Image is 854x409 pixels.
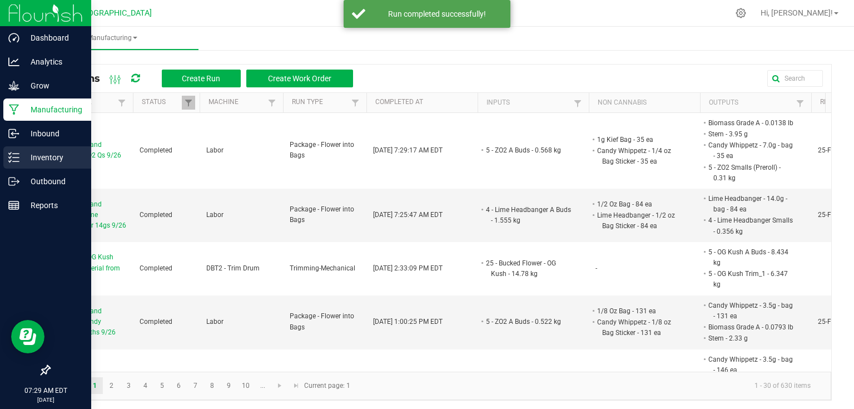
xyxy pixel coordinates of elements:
[27,33,198,43] span: Manufacturing
[140,211,172,219] span: Completed
[268,74,331,83] span: Create Work Order
[19,175,86,188] p: Outbound
[19,103,86,116] p: Manufacturing
[589,93,700,113] th: Non Cannabis
[707,354,795,376] li: Candy Whippetz - 3.5g - bag - 146 ea
[707,247,795,268] li: 5 - OG Kush A Buds - 8.434 kg
[595,210,683,231] li: Lime Headbanger - 1/2 oz Bag Sticker - 84 ea
[484,204,572,226] li: 4 - Lime Headbanger A Buds - 1.555 kg
[288,377,304,394] a: Go to the last page
[707,333,795,344] li: Stem - 2.33 g
[707,193,795,215] li: Lime Headbanger - 14.0g - bag - 84 ea
[49,372,831,400] kendo-pager: Current page: 1
[206,146,224,154] span: Labor
[571,96,584,110] a: Filter
[700,93,811,113] th: Outputs
[19,151,86,164] p: Inventory
[373,146,443,154] span: [DATE] 7:29:17 AM EDT
[140,264,172,272] span: Completed
[767,70,823,87] input: Search
[707,300,795,322] li: Candy Whippetz - 3.5g - bag - 131 ea
[140,146,172,154] span: Completed
[290,264,355,272] span: Trimming-Mechanical
[238,377,254,394] a: Page 10
[5,386,86,396] p: 07:29 AM EDT
[290,312,354,331] span: Package - Flower into Bags
[19,55,86,68] p: Analytics
[707,117,795,129] li: Biomass Grade A - 0.0138 lb
[595,305,683,317] li: 1/8 Oz Bag - 131 ea
[478,93,589,113] th: Inputs
[8,80,19,91] inline-svg: Grow
[121,377,137,394] a: Page 3
[187,377,203,394] a: Page 7
[208,98,265,107] a: MachineSortable
[76,8,152,18] span: [GEOGRAPHIC_DATA]
[8,200,19,211] inline-svg: Reports
[162,70,241,87] button: Create Run
[707,268,795,290] li: 5 - OG Kush Trim_1 - 6.347 kg
[5,396,86,404] p: [DATE]
[56,140,126,161] span: Packaging and Labeling ZO2 Qs 9/26
[595,317,683,338] li: Candy Whippetz - 1/8 oz Bag Sticker - 131 ea
[171,377,187,394] a: Page 6
[154,377,170,394] a: Page 5
[8,32,19,43] inline-svg: Dashboard
[707,129,795,140] li: Stem - 3.95 g
[27,27,198,50] a: Manufacturing
[707,140,795,161] li: Candy Whippetz - 7.0g - bag - 35 ea
[221,377,237,394] a: Page 9
[818,318,852,326] span: 25-F0042-1
[761,8,833,17] span: Hi, [PERSON_NAME]!
[206,211,224,219] span: Labor
[349,96,362,110] a: Filter
[373,318,443,326] span: [DATE] 1:00:25 PM EDT
[290,205,354,224] span: Package - Flower into Bags
[272,377,288,394] a: Go to the next page
[292,381,301,390] span: Go to the last page
[707,322,795,333] li: Biomass Grade A - 0.0793 lb
[8,56,19,67] inline-svg: Analytics
[19,31,86,45] p: Dashboard
[87,377,103,394] a: Page 1
[142,98,181,107] a: StatusSortable
[595,134,683,145] li: 1g Kief Bag - 35 ea
[734,8,748,18] div: Manage settings
[484,258,572,279] li: 25 - Bucked Flower - OG Kush - 14.78 kg
[818,211,852,219] span: 25-F0044-2
[818,146,852,154] span: 25-F0042-2
[595,199,683,210] li: 1/2 Oz Bag - 84 ea
[292,98,348,107] a: Run TypeSortable
[589,242,700,295] td: -
[11,320,44,353] iframe: Resource center
[8,104,19,115] inline-svg: Manufacturing
[204,377,220,394] a: Page 8
[19,127,86,140] p: Inbound
[290,141,354,159] span: Package - Flower into Bags
[371,8,502,19] div: Run completed successfully!
[375,98,473,107] a: Completed AtSortable
[8,176,19,187] inline-svg: Outbound
[115,96,128,110] a: Filter
[484,316,572,327] li: 5 - ZO2 A Buds - 0.522 kg
[56,199,126,231] span: Packaging and Labeling Lime Headbanger 14gs 9/26
[595,145,683,167] li: Candy Whippetz - 1/4 oz Bag Sticker - 35 ea
[373,264,443,272] span: [DATE] 2:33:09 PM EDT
[182,96,195,110] a: Filter
[484,145,572,156] li: 5 - ZO2 A Buds - 0.568 kg
[137,377,153,394] a: Page 4
[246,70,353,87] button: Create Work Order
[206,264,260,272] span: DBT2 - Trim Drum
[206,318,224,326] span: Labor
[357,377,820,395] kendo-pager-info: 1 - 30 of 630 items
[265,96,279,110] a: Filter
[8,128,19,139] inline-svg: Inbound
[373,211,443,219] span: [DATE] 7:25:47 AM EDT
[56,306,126,338] span: Packaging and Labeing Candy Whippetz 8ths 9/26
[8,152,19,163] inline-svg: Inventory
[19,79,86,92] p: Grow
[56,252,126,284] span: Trimming OG Kush Bucked Material from Bed 4 9/26
[182,74,220,83] span: Create Run
[793,96,807,110] a: Filter
[58,69,361,88] div: All Runs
